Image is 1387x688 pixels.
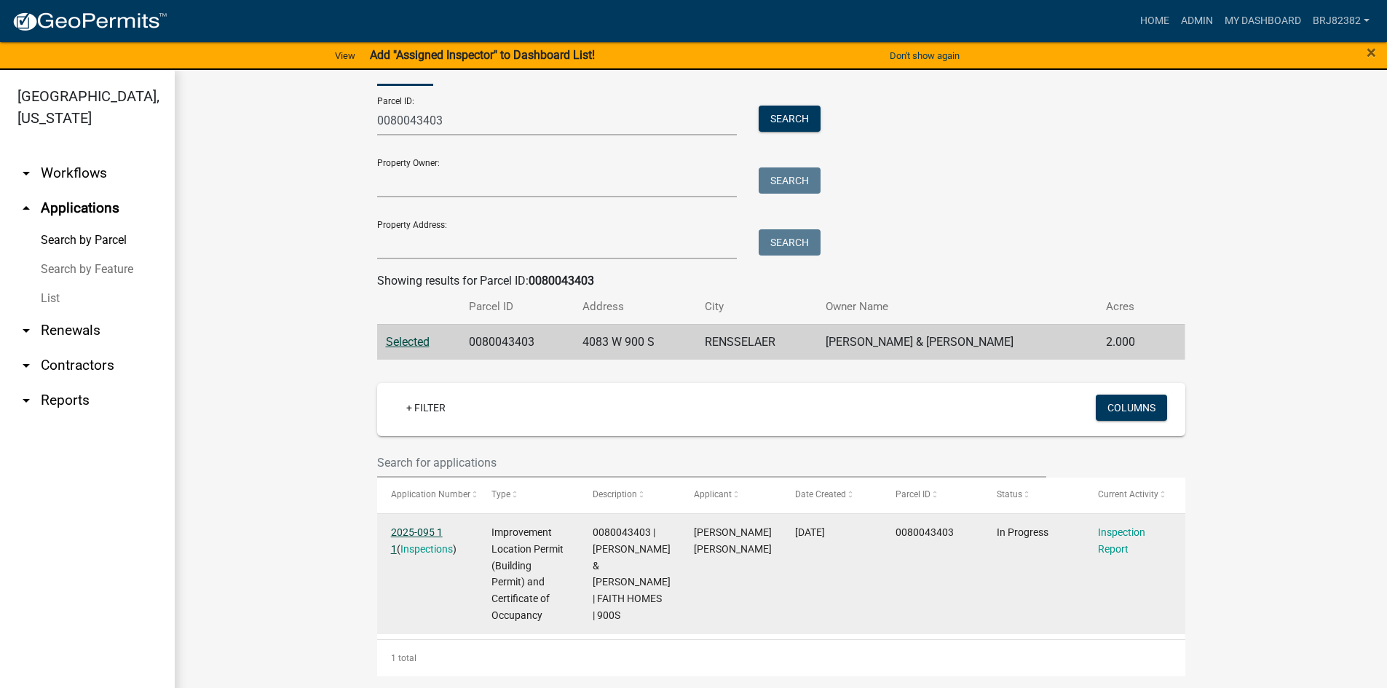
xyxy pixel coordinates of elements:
a: View [329,44,361,68]
a: My Dashboard [1219,7,1307,35]
i: arrow_drop_up [17,199,35,217]
a: + Filter [395,395,457,421]
th: City [696,290,816,324]
span: Improvement Location Permit (Building Permit) and Certificate of Occupancy [491,526,564,621]
datatable-header-cell: Parcel ID [882,478,983,513]
a: Inspections [400,543,453,555]
button: Don't show again [884,44,965,68]
span: Applicant [694,489,732,499]
td: 4083 W 900 S [574,324,696,360]
th: Parcel ID [460,290,574,324]
button: Search [759,229,821,256]
td: [PERSON_NAME] & [PERSON_NAME] [817,324,1097,360]
span: Date Created [795,489,846,499]
input: Search for applications [377,448,1047,478]
th: Owner Name [817,290,1097,324]
span: Status [997,489,1022,499]
button: Close [1367,44,1376,61]
i: arrow_drop_down [17,165,35,182]
td: 0080043403 [460,324,574,360]
th: Address [574,290,696,324]
span: Type [491,489,510,499]
a: Selected [386,335,430,349]
strong: 0080043403 [529,274,594,288]
datatable-header-cell: Type [478,478,579,513]
span: Andrew Scott Helton [694,526,772,555]
div: Showing results for Parcel ID: [377,272,1185,290]
a: 2025-095 1 1 [391,526,443,555]
span: 0080043403 [896,526,954,538]
datatable-header-cell: Applicant [680,478,781,513]
strong: Add "Assigned Inspector" to Dashboard List! [370,48,595,62]
div: 1 total [377,640,1185,676]
td: RENSSELAER [696,324,816,360]
div: ( ) [391,524,464,558]
a: Inspection Report [1098,526,1145,555]
span: Description [593,489,637,499]
span: × [1367,42,1376,63]
i: arrow_drop_down [17,322,35,339]
datatable-header-cell: Application Number [377,478,478,513]
th: Acres [1097,290,1161,324]
button: Columns [1096,395,1167,421]
span: 0080043403 | BOB L JR & JOSSLYN MACIEJEWSKI | FAITH HOMES | 900S [593,526,671,621]
button: Search [759,167,821,194]
span: Application Number [391,489,470,499]
a: Home [1134,7,1175,35]
span: Parcel ID [896,489,930,499]
span: Current Activity [1098,489,1158,499]
datatable-header-cell: Description [579,478,680,513]
button: Search [759,106,821,132]
a: brj82382 [1307,7,1375,35]
a: Admin [1175,7,1219,35]
i: arrow_drop_down [17,357,35,374]
span: 07/08/2025 [795,526,825,538]
datatable-header-cell: Current Activity [1084,478,1185,513]
i: arrow_drop_down [17,392,35,409]
span: In Progress [997,526,1048,538]
td: 2.000 [1097,324,1161,360]
datatable-header-cell: Date Created [781,478,882,513]
datatable-header-cell: Status [983,478,1084,513]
